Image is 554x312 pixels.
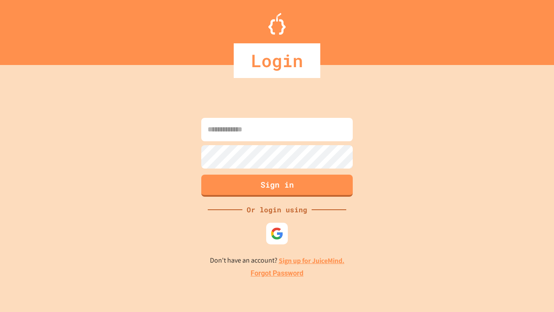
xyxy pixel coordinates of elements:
[242,205,312,215] div: Or login using
[234,43,320,78] div: Login
[279,256,345,265] a: Sign up for JuiceMind.
[251,268,303,279] a: Forgot Password
[268,13,286,35] img: Logo.svg
[201,175,353,197] button: Sign in
[271,227,283,240] img: google-icon.svg
[210,255,345,266] p: Don't have an account?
